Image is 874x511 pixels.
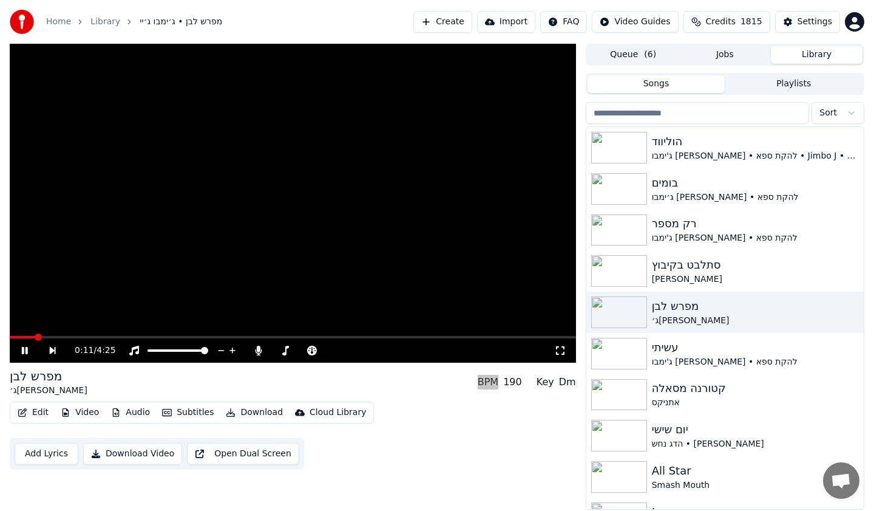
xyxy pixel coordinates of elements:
span: 4:25 [97,345,115,357]
div: ג׳[PERSON_NAME] [10,385,87,397]
button: Add Lyrics [15,443,78,465]
div: ג'ימבו [PERSON_NAME] • להקת ספא [652,232,859,244]
button: Subtitles [157,404,218,421]
nav: breadcrumb [46,16,222,28]
button: FAQ [540,11,587,33]
div: [PERSON_NAME] [652,273,859,286]
button: Import [477,11,535,33]
button: Queue [588,46,679,64]
div: מפרש לבן [10,368,87,385]
div: ג'ימבו [PERSON_NAME] • להקת ספא [652,356,859,368]
button: Jobs [679,46,771,64]
div: קטורנה מסאלה [652,380,859,397]
div: בומים [652,174,859,191]
div: Key [537,375,554,389]
button: Create [413,11,472,33]
div: אתניקס [652,397,859,409]
div: סתלבט בקיבוץ [652,256,859,273]
div: יום שישי [652,421,859,438]
div: 190 [503,375,522,389]
a: Library [90,16,120,28]
button: Library [771,46,862,64]
img: youka [10,10,34,34]
div: Open chat [823,462,859,499]
div: הדג נחש • [PERSON_NAME] [652,438,859,450]
span: 0:11 [75,345,93,357]
div: Smash Mouth [652,479,859,492]
span: Sort [819,107,837,119]
button: Songs [588,75,725,93]
button: Video [56,404,104,421]
div: Cloud Library [310,406,366,419]
div: הוליווד [652,133,859,150]
button: Open Dual Screen [187,443,299,465]
button: Download Video [83,443,182,465]
button: Video Guides [592,11,678,33]
div: All Star [652,462,859,479]
span: מפרש לבן • ג׳ימבו ג׳יי [140,16,222,28]
div: ג׳ימבו [PERSON_NAME] • להקת ספא [652,191,859,204]
span: ( 6 ) [644,49,656,61]
div: Dm [559,375,576,389]
div: BPM [478,375,498,389]
button: Settings [775,11,840,33]
div: ג׳[PERSON_NAME] [652,315,859,327]
a: Home [46,16,71,28]
div: רק מספר [652,215,859,232]
div: / [75,345,104,357]
button: Credits1815 [683,11,770,33]
span: 1815 [740,16,762,28]
button: Edit [13,404,53,421]
button: Playlists [725,75,862,93]
div: מפרש לבן [652,298,859,315]
button: Download [221,404,288,421]
span: Credits [706,16,736,28]
div: Settings [798,16,832,28]
div: ג'ימבו [PERSON_NAME] • להקת ספא • Jimbo J • Spa Band [652,150,859,162]
button: Audio [106,404,155,421]
div: עשיתי [652,339,859,356]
